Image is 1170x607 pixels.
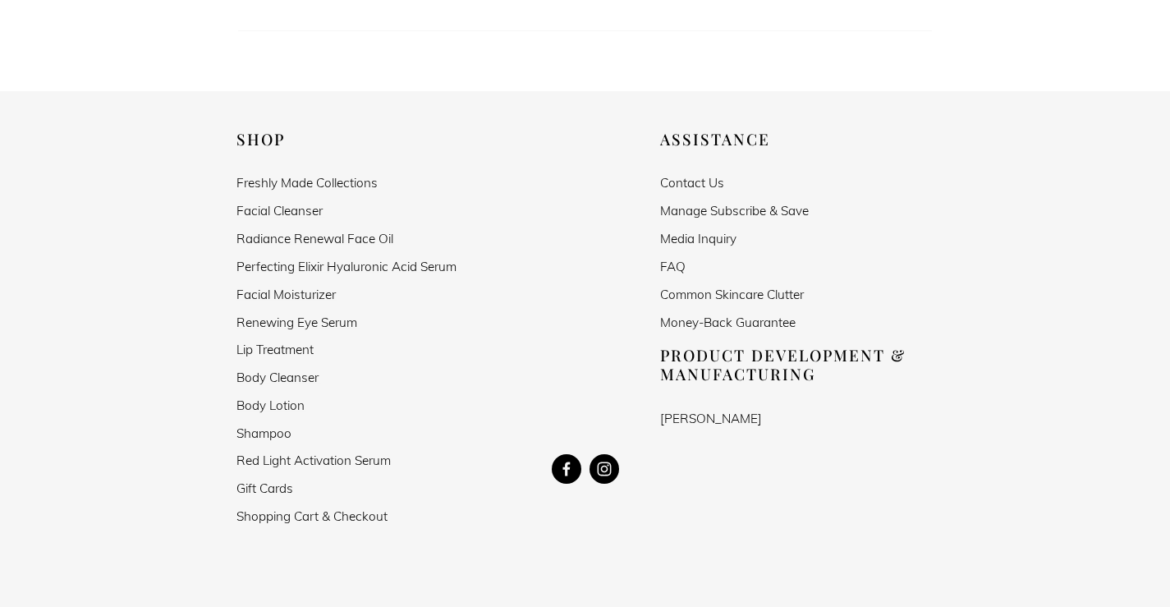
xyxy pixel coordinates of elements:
[660,260,686,274] a: FAQ
[236,232,393,246] a: Radiance Renewal Face Oil
[236,287,336,301] a: Facial Moisturizer
[514,536,657,559] iframe: fb:like Facebook Social Plugin
[660,412,762,425] a: [PERSON_NAME]
[236,370,319,384] a: Body Cleanser
[236,398,305,412] a: Body Lotion
[660,130,934,149] h2: Assistance
[590,454,619,484] a: Instagram
[236,315,357,329] a: Renewing Eye Serum
[660,287,804,301] a: Common Skincare Clutter
[236,130,510,149] h2: Shop
[236,204,323,218] a: Facial Cleanser
[236,343,314,356] a: Lip Treatment
[660,176,724,190] a: Contact Us
[236,260,457,274] a: Perfecting Elixir Hyaluronic Acid Serum
[660,204,809,218] a: Manage Subscribe & Save
[236,509,388,523] a: Shopping Cart & Checkout
[660,232,736,246] a: Media Inquiry
[660,346,934,383] h2: Product Development & Manufacturing
[552,454,581,484] a: Kevin Lesser
[660,315,796,329] a: Money-Back Guarantee
[236,426,291,440] a: Shampoo
[236,176,378,190] a: Freshly Made Collections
